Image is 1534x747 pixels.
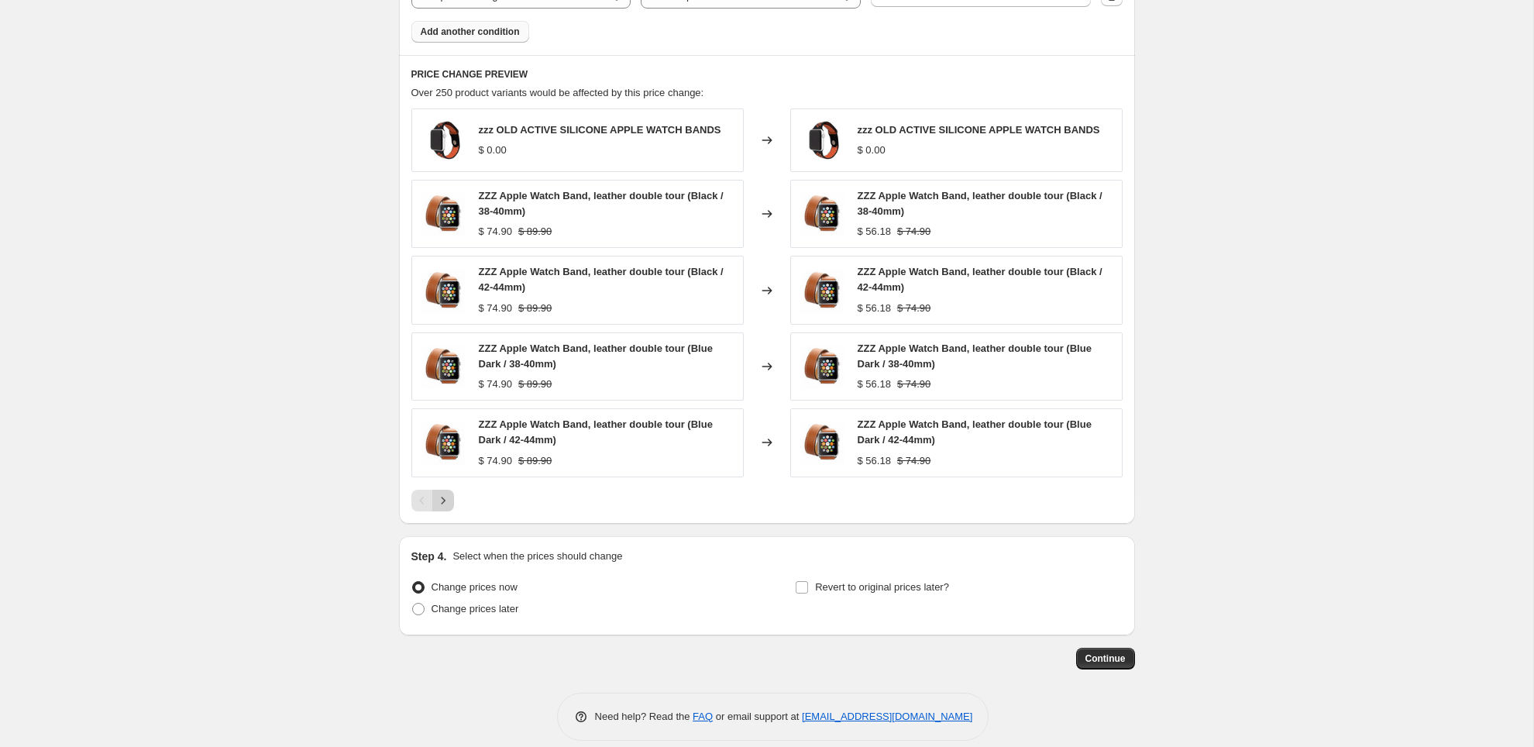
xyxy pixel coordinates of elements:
span: Change prices now [432,581,518,593]
button: Continue [1076,648,1135,670]
span: Need help? Read the [595,711,693,722]
h2: Step 4. [411,549,447,564]
div: $ 56.18 [858,224,891,239]
span: zzz OLD ACTIVE SILICONE APPLE WATCH BANDS [479,124,721,136]
span: Over 250 product variants would be affected by this price change: [411,87,704,98]
span: Add another condition [421,26,520,38]
strike: $ 74.90 [897,301,930,316]
strike: $ 89.90 [518,453,552,469]
div: $ 74.90 [479,301,512,316]
span: zzz OLD ACTIVE SILICONE APPLE WATCH BANDS [858,124,1100,136]
div: $ 56.18 [858,453,891,469]
strike: $ 74.90 [897,453,930,469]
span: ZZZ Apple Watch Band, leather double tour (Black / 38-40mm) [858,190,1102,217]
span: ZZZ Apple Watch Band, leather double tour (Blue Dark / 38-40mm) [858,343,1092,370]
button: Next [432,490,454,511]
span: ZZZ Apple Watch Band, leather double tour (Black / 42-44mm) [479,266,724,293]
div: $ 56.18 [858,377,891,392]
strike: $ 74.90 [897,377,930,392]
div: $ 74.90 [479,453,512,469]
strike: $ 89.90 [518,301,552,316]
img: HTB1e1ZhOpXXXXaEXFXXq6xXFXXX4_80x.jpg [420,343,466,390]
img: HTB1e1ZhOpXXXXaEXFXXq6xXFXXX4_80x.jpg [420,191,466,237]
span: ZZZ Apple Watch Band, leather double tour (Black / 42-44mm) [858,266,1102,293]
div: $ 0.00 [858,143,886,158]
strike: $ 89.90 [518,224,552,239]
strike: $ 74.90 [897,224,930,239]
span: or email support at [713,711,802,722]
a: FAQ [693,711,713,722]
span: Change prices later [432,603,519,614]
span: Continue [1085,652,1126,665]
img: 144167_EpicActiveSilicone_02_110317_2000x_03c8527a-20e6-4511-9622-aa699529a5eb_80x.jpg [420,117,466,164]
img: 144167_EpicActiveSilicone_02_110317_2000x_03c8527a-20e6-4511-9622-aa699529a5eb_80x.jpg [799,117,845,164]
a: [EMAIL_ADDRESS][DOMAIN_NAME] [802,711,972,722]
span: ZZZ Apple Watch Band, leather double tour (Blue Dark / 42-44mm) [479,418,713,446]
h6: PRICE CHANGE PREVIEW [411,68,1123,81]
img: HTB1e1ZhOpXXXXaEXFXXq6xXFXXX4_80x.jpg [799,267,845,314]
img: HTB1e1ZhOpXXXXaEXFXXq6xXFXXX4_80x.jpg [420,419,466,466]
button: Add another condition [411,21,529,43]
span: ZZZ Apple Watch Band, leather double tour (Black / 38-40mm) [479,190,724,217]
img: HTB1e1ZhOpXXXXaEXFXXq6xXFXXX4_80x.jpg [420,267,466,314]
nav: Pagination [411,490,454,511]
div: $ 56.18 [858,301,891,316]
span: ZZZ Apple Watch Band, leather double tour (Blue Dark / 42-44mm) [858,418,1092,446]
div: $ 0.00 [479,143,507,158]
img: HTB1e1ZhOpXXXXaEXFXXq6xXFXXX4_80x.jpg [799,191,845,237]
strike: $ 89.90 [518,377,552,392]
span: Revert to original prices later? [815,581,949,593]
div: $ 74.90 [479,224,512,239]
div: $ 74.90 [479,377,512,392]
img: HTB1e1ZhOpXXXXaEXFXXq6xXFXXX4_80x.jpg [799,419,845,466]
img: HTB1e1ZhOpXXXXaEXFXXq6xXFXXX4_80x.jpg [799,343,845,390]
span: ZZZ Apple Watch Band, leather double tour (Blue Dark / 38-40mm) [479,343,713,370]
p: Select when the prices should change [452,549,622,564]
